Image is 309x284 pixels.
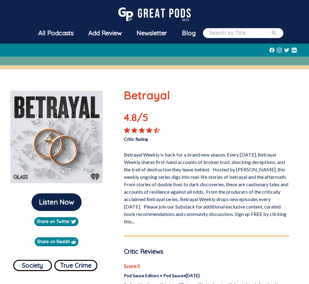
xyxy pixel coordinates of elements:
a: True Crime [54,257,97,271]
p: Critic Reviews [124,247,289,256]
button: True Crime [54,260,97,271]
a: Share on Reddit [35,237,78,246]
button: Society [13,260,52,271]
p: Pod Sauce Editors • Pod Sauce • [DATE] [124,272,289,279]
p: Score: 5 [124,262,289,270]
a: Newsletter [129,25,175,41]
a: Blog [175,25,203,41]
p: 4.8 /5 [124,110,157,127]
p: Betrayal [124,87,289,104]
button: Listen Now [32,193,82,211]
a: Share on Twitter [34,217,78,226]
a: All Podcasts [31,25,81,41]
input: Search by Title [209,29,271,37]
a: Society [13,257,52,271]
img: Betrayal [10,91,103,183]
p: Betrayal Weekly is back for a brand new season. Every [DATE], Betrayal Weekly shares first-hand a... [124,148,289,225]
a: Add Review [81,25,129,41]
p: Critic Rating [124,133,207,142]
img: GreatPods [118,7,191,21]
